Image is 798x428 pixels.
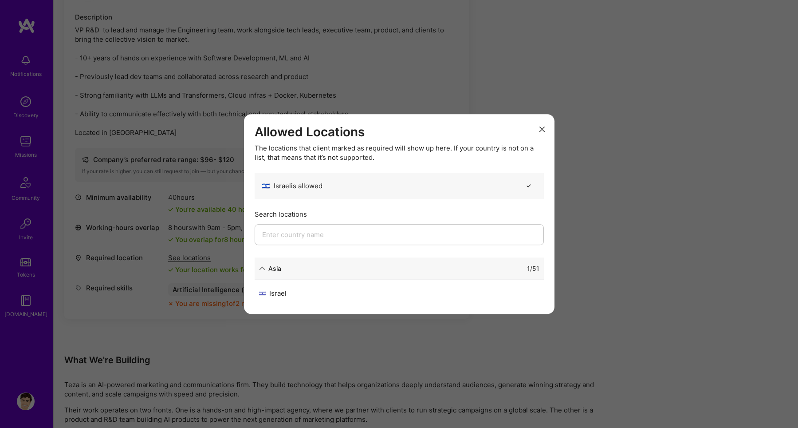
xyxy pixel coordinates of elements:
[526,182,532,189] i: icon CheckBlack
[255,125,544,140] h3: Allowed Locations
[262,181,322,190] div: Israel is allowed
[244,114,554,314] div: modal
[539,127,545,132] i: icon Close
[259,291,266,296] img: Israel
[255,143,544,162] div: The locations that client marked as required will show up here. If your country is not on a list,...
[259,265,265,271] i: icon ArrowDown
[527,264,539,273] div: 1 / 51
[259,289,399,298] div: Israel
[255,210,544,219] div: Search locations
[268,264,281,273] div: Asia
[255,224,544,245] input: Enter country name
[262,181,270,190] span: 🇮🇱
